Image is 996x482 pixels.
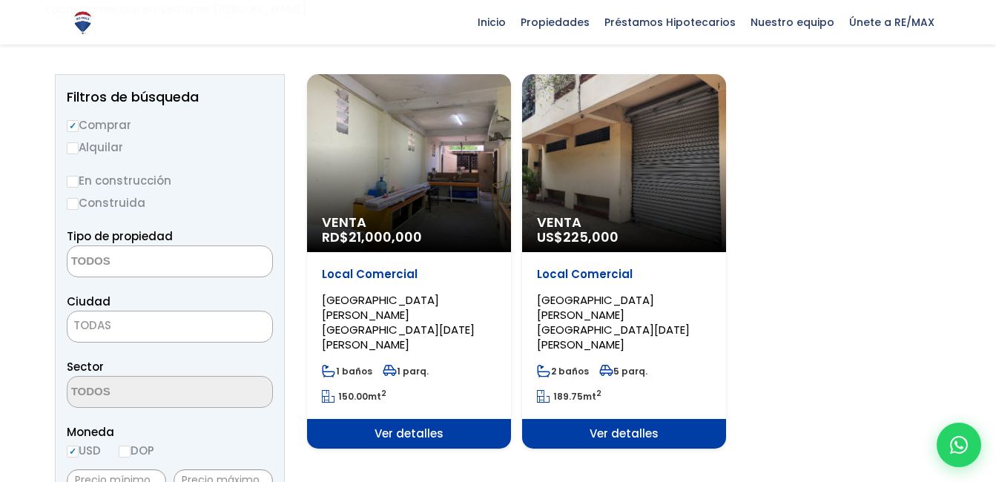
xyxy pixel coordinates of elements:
[67,377,211,409] textarea: Search
[67,198,79,210] input: Construida
[307,74,511,449] a: Venta RD$21,000,000 Local Comercial [GEOGRAPHIC_DATA][PERSON_NAME][GEOGRAPHIC_DATA][DATE][PERSON_...
[322,267,496,282] p: Local Comercial
[537,267,711,282] p: Local Comercial
[596,388,601,399] sup: 2
[67,138,273,156] label: Alquilar
[522,419,726,449] span: Ver detalles
[381,388,386,399] sup: 2
[67,294,111,309] span: Ciudad
[67,311,273,343] span: TODAS
[67,120,79,132] input: Comprar
[553,390,583,403] span: 189.75
[599,365,647,377] span: 5 parq.
[383,365,429,377] span: 1 parq.
[322,365,372,377] span: 1 baños
[743,11,842,33] span: Nuestro equipo
[322,390,386,403] span: mt
[842,11,942,33] span: Únete a RE/MAX
[322,228,422,246] span: RD$
[522,74,726,449] a: Venta US$225,000 Local Comercial [GEOGRAPHIC_DATA][PERSON_NAME][GEOGRAPHIC_DATA][DATE][PERSON_NAM...
[537,228,619,246] span: US$
[67,171,273,190] label: En construcción
[537,390,601,403] span: mt
[70,10,96,36] img: Logo de REMAX
[67,441,101,460] label: USD
[67,116,273,134] label: Comprar
[67,194,273,212] label: Construida
[537,365,589,377] span: 2 baños
[597,11,743,33] span: Préstamos Hipotecarios
[67,142,79,154] input: Alquilar
[67,90,273,105] h2: Filtros de búsqueda
[67,423,273,441] span: Moneda
[537,215,711,230] span: Venta
[322,215,496,230] span: Venta
[349,228,422,246] span: 21,000,000
[470,11,513,33] span: Inicio
[307,419,511,449] span: Ver detalles
[338,390,368,403] span: 150.00
[67,315,272,336] span: TODAS
[563,228,619,246] span: 225,000
[322,292,475,352] span: [GEOGRAPHIC_DATA][PERSON_NAME][GEOGRAPHIC_DATA][DATE][PERSON_NAME]
[67,359,104,374] span: Sector
[67,246,211,278] textarea: Search
[67,228,173,244] span: Tipo de propiedad
[119,441,154,460] label: DOP
[73,317,111,333] span: TODAS
[537,292,690,352] span: [GEOGRAPHIC_DATA][PERSON_NAME][GEOGRAPHIC_DATA][DATE][PERSON_NAME]
[67,176,79,188] input: En construcción
[67,446,79,458] input: USD
[513,11,597,33] span: Propiedades
[119,446,131,458] input: DOP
